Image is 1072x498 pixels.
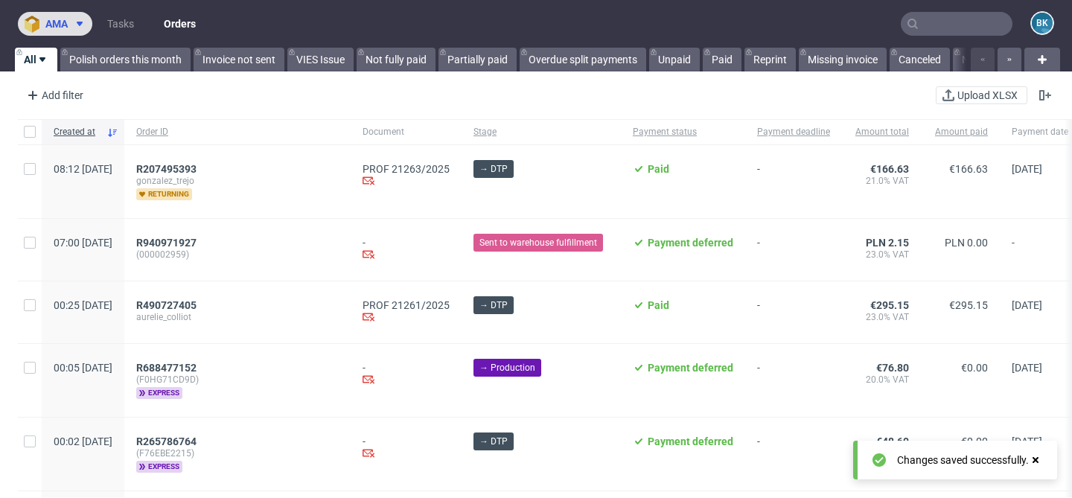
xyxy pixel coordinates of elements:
[98,12,143,36] a: Tasks
[744,48,796,71] a: Reprint
[648,163,669,175] span: Paid
[876,362,909,374] span: €76.80
[54,435,112,447] span: 00:02 [DATE]
[933,126,988,138] span: Amount paid
[136,237,197,249] span: R940971927
[799,48,887,71] a: Missing invoice
[897,453,1029,467] div: Changes saved successfully.
[136,299,200,311] a: R490727405
[854,311,909,323] span: 23.0% VAT
[136,188,192,200] span: returning
[1032,13,1053,33] figcaption: BK
[136,387,182,399] span: express
[54,237,112,249] span: 07:00 [DATE]
[136,435,200,447] a: R265786764
[648,435,733,447] span: Payment deferred
[136,163,200,175] a: R207495393
[936,86,1027,104] button: Upload XLSX
[854,126,909,138] span: Amount total
[1012,163,1042,175] span: [DATE]
[633,126,733,138] span: Payment status
[479,162,508,176] span: → DTP
[876,435,909,447] span: €48.60
[1012,237,1068,263] span: -
[18,12,92,36] button: ama
[870,299,909,311] span: €295.15
[136,311,339,323] span: aurelie_colliot
[854,249,909,261] span: 23.0% VAT
[136,237,200,249] a: R940971927
[954,90,1021,100] span: Upload XLSX
[60,48,191,71] a: Polish orders this month
[757,362,830,399] span: -
[648,237,733,249] span: Payment deferred
[363,126,450,138] span: Document
[54,362,112,374] span: 00:05 [DATE]
[21,83,86,107] div: Add filter
[136,163,197,175] span: R207495393
[757,299,830,325] span: -
[870,163,909,175] span: €166.63
[757,163,830,200] span: -
[136,447,339,459] span: (F76EBE2215)
[287,48,354,71] a: VIES Issue
[890,48,950,71] a: Canceled
[757,126,830,138] span: Payment deadline
[945,237,988,249] span: PLN 0.00
[479,299,508,312] span: → DTP
[961,362,988,374] span: €0.00
[961,435,988,447] span: €0.00
[866,237,909,249] span: PLN 2.15
[136,362,200,374] a: R688477152
[363,237,450,263] div: -
[136,461,182,473] span: express
[438,48,517,71] a: Partially paid
[363,362,450,388] div: -
[136,175,339,187] span: gonzalez_trejo
[363,299,450,311] a: PROF 21261/2025
[45,19,68,29] span: ama
[1012,299,1042,311] span: [DATE]
[703,48,741,71] a: Paid
[136,362,197,374] span: R688477152
[363,163,450,175] a: PROF 21263/2025
[363,435,450,462] div: -
[1012,435,1042,447] span: [DATE]
[1012,126,1068,138] span: Payment date
[15,48,57,71] a: All
[949,163,988,175] span: €166.63
[520,48,646,71] a: Overdue split payments
[357,48,435,71] a: Not fully paid
[854,175,909,187] span: 21.0% VAT
[757,435,830,473] span: -
[136,249,339,261] span: (000002959)
[479,361,535,374] span: → Production
[649,48,700,71] a: Unpaid
[136,126,339,138] span: Order ID
[54,163,112,175] span: 08:12 [DATE]
[25,16,45,33] img: logo
[155,12,205,36] a: Orders
[949,299,988,311] span: €295.15
[1012,362,1042,374] span: [DATE]
[136,299,197,311] span: R490727405
[136,374,339,386] span: (F0HG71CD9D)
[757,237,830,263] span: -
[54,126,100,138] span: Created at
[473,126,609,138] span: Stage
[54,299,112,311] span: 00:25 [DATE]
[479,435,508,448] span: → DTP
[136,435,197,447] span: R265786764
[194,48,284,71] a: Invoice not sent
[953,48,1003,71] a: Not PL
[854,374,909,386] span: 20.0% VAT
[479,236,597,249] span: Sent to warehouse fulfillment
[648,299,669,311] span: Paid
[648,362,733,374] span: Payment deferred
